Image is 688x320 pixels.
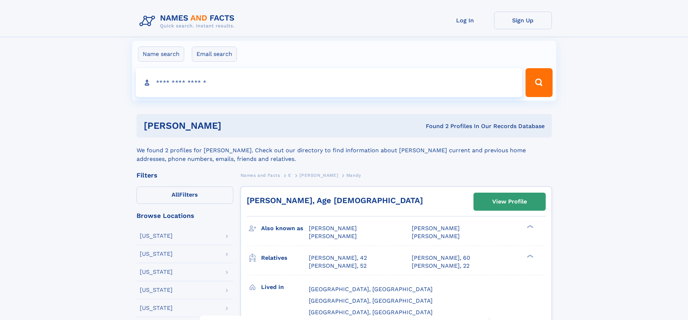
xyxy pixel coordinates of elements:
[261,281,309,293] h3: Lived in
[299,173,338,178] span: [PERSON_NAME]
[140,233,173,239] div: [US_STATE]
[412,233,460,240] span: [PERSON_NAME]
[140,251,173,257] div: [US_STATE]
[137,187,233,204] label: Filters
[144,121,324,130] h1: [PERSON_NAME]
[309,297,433,304] span: [GEOGRAPHIC_DATA], [GEOGRAPHIC_DATA]
[525,224,534,229] div: ❯
[474,193,545,210] a: View Profile
[137,137,552,163] div: We found 2 profiles for [PERSON_NAME]. Check out our directory to find information about [PERSON_...
[412,254,470,262] a: [PERSON_NAME], 60
[136,68,523,97] input: search input
[309,309,433,316] span: [GEOGRAPHIC_DATA], [GEOGRAPHIC_DATA]
[299,171,338,180] a: [PERSON_NAME]
[241,171,280,180] a: Names and Facts
[137,12,241,31] img: Logo Names and Facts
[309,286,433,293] span: [GEOGRAPHIC_DATA], [GEOGRAPHIC_DATA]
[412,225,460,232] span: [PERSON_NAME]
[140,305,173,311] div: [US_STATE]
[525,254,534,258] div: ❯
[309,262,367,270] a: [PERSON_NAME], 52
[288,173,291,178] span: E
[525,68,552,97] button: Search Button
[261,252,309,264] h3: Relatives
[138,47,184,62] label: Name search
[309,254,367,262] a: [PERSON_NAME], 42
[192,47,237,62] label: Email search
[172,191,179,198] span: All
[494,12,552,29] a: Sign Up
[346,173,361,178] span: Mandy
[137,172,233,179] div: Filters
[492,193,527,210] div: View Profile
[412,262,470,270] a: [PERSON_NAME], 22
[140,269,173,275] div: [US_STATE]
[140,287,173,293] div: [US_STATE]
[261,222,309,234] h3: Also known as
[324,122,545,130] div: Found 2 Profiles In Our Records Database
[247,196,423,205] a: [PERSON_NAME], Age [DEMOGRAPHIC_DATA]
[436,12,494,29] a: Log In
[288,171,291,180] a: E
[309,225,357,232] span: [PERSON_NAME]
[137,212,233,219] div: Browse Locations
[309,233,357,240] span: [PERSON_NAME]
